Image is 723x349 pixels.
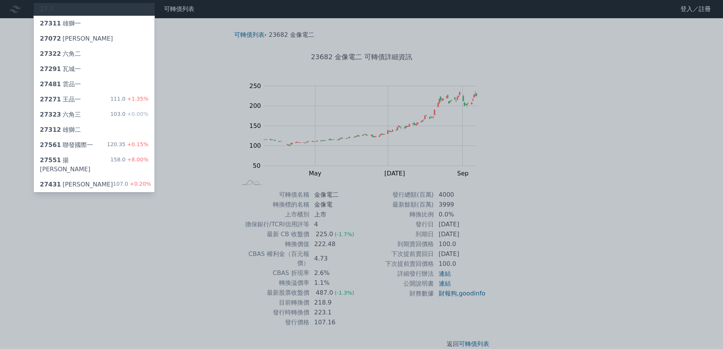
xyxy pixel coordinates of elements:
span: +8.00% [126,156,148,163]
div: 六角二 [40,49,81,58]
span: +0.20% [128,181,151,187]
span: 27431 [40,181,61,188]
span: 27322 [40,50,61,57]
div: 111.0 [110,95,148,104]
span: +0.00% [126,111,148,117]
div: 王品一 [40,95,81,104]
a: 27311雄獅一 [34,16,154,31]
a: 27323六角三 103.0+0.00% [34,107,154,122]
div: 雄獅二 [40,125,81,134]
div: 揚[PERSON_NAME] [40,156,110,174]
a: 27271王品一 111.0+1.35% [34,92,154,107]
a: 27431[PERSON_NAME] 107.0+0.20% [34,177,154,192]
span: 27551 [40,156,61,164]
iframe: Chat Widget [685,313,723,349]
a: 27072[PERSON_NAME] [34,31,154,46]
a: 27322六角二 [34,46,154,62]
div: 雄獅一 [40,19,81,28]
span: 27271 [40,96,61,103]
div: 107.0 [113,180,151,189]
div: 103.0 [110,110,148,119]
div: 六角三 [40,110,81,119]
div: [PERSON_NAME] [40,180,113,189]
span: 27481 [40,81,61,88]
span: 27311 [40,20,61,27]
span: 27323 [40,111,61,118]
a: 27312雄獅二 [34,122,154,137]
span: 27291 [40,65,61,73]
span: 27561 [40,141,61,148]
a: 27291瓦城一 [34,62,154,77]
a: 27561聯發國際一 120.35+0.15% [34,137,154,153]
a: 27551揚[PERSON_NAME] 158.0+8.00% [34,153,154,177]
span: 27312 [40,126,61,133]
a: 27481雲品一 [34,77,154,92]
div: 聯發國際一 [40,141,93,150]
div: 雲品一 [40,80,81,89]
div: 158.0 [110,156,148,174]
div: 瓦城一 [40,65,81,74]
span: +0.15% [126,141,148,147]
div: 120.35 [107,141,148,150]
span: 27072 [40,35,61,42]
div: [PERSON_NAME] [40,34,113,43]
span: +1.35% [126,96,148,102]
